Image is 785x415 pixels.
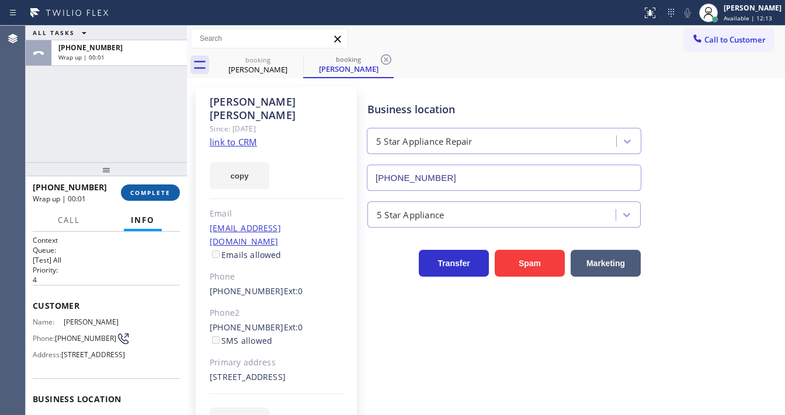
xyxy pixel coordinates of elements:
span: [PHONE_NUMBER] [58,43,123,53]
input: Emails allowed [212,250,220,258]
span: ALL TASKS [33,29,75,37]
h2: Priority: [33,265,180,275]
div: Phone [210,270,343,284]
div: Phone2 [210,306,343,320]
button: COMPLETE [121,184,180,201]
div: Since: [DATE] [210,122,343,135]
a: [EMAIL_ADDRESS][DOMAIN_NAME] [210,222,281,247]
label: Emails allowed [210,249,282,260]
p: 4 [33,275,180,285]
span: [PHONE_NUMBER] [33,182,107,193]
p: [Test] All [33,255,180,265]
input: SMS allowed [212,336,220,344]
button: Mute [679,5,696,21]
span: Customer [33,300,180,311]
h2: Queue: [33,245,180,255]
div: 5 Star Appliance [377,208,444,221]
span: [STREET_ADDRESS] [61,350,125,359]
div: Mary Adam [304,52,392,77]
a: [PHONE_NUMBER] [210,322,284,333]
span: Address: [33,350,61,359]
div: [PERSON_NAME] [304,64,392,74]
span: Wrap up | 00:01 [58,53,105,61]
button: Call to Customer [684,29,773,51]
div: Business location [367,102,641,117]
div: [PERSON_NAME] [724,3,781,13]
span: [PHONE_NUMBER] [55,334,116,343]
button: Call [51,209,87,232]
span: Ext: 0 [284,285,303,297]
button: Spam [495,250,565,277]
div: Primary address [210,356,343,369]
div: booking [304,55,392,64]
a: link to CRM [210,136,257,148]
span: Ext: 0 [284,322,303,333]
span: Call [58,215,80,225]
input: Phone Number [367,165,641,191]
span: Business location [33,393,180,404]
div: booking [214,55,302,64]
span: [PERSON_NAME] [64,318,121,326]
label: SMS allowed [210,335,272,346]
button: Transfer [419,250,489,277]
button: Marketing [571,250,641,277]
div: 5 Star Appliance Repair [376,135,473,148]
input: Search [191,29,348,48]
button: copy [210,162,269,189]
span: Info [131,215,155,225]
div: [PERSON_NAME] [PERSON_NAME] [210,95,343,122]
span: Call to Customer [704,34,766,45]
h1: Context [33,235,180,245]
div: [STREET_ADDRESS] [210,371,343,384]
span: COMPLETE [130,189,171,197]
a: [PHONE_NUMBER] [210,285,284,297]
span: Name: [33,318,64,326]
span: Phone: [33,334,55,343]
button: ALL TASKS [26,26,98,40]
div: Mary Adam [214,52,302,78]
div: [PERSON_NAME] [214,64,302,75]
button: Info [124,209,162,232]
span: Wrap up | 00:01 [33,194,86,204]
span: Available | 12:13 [724,14,772,22]
div: Email [210,207,343,221]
